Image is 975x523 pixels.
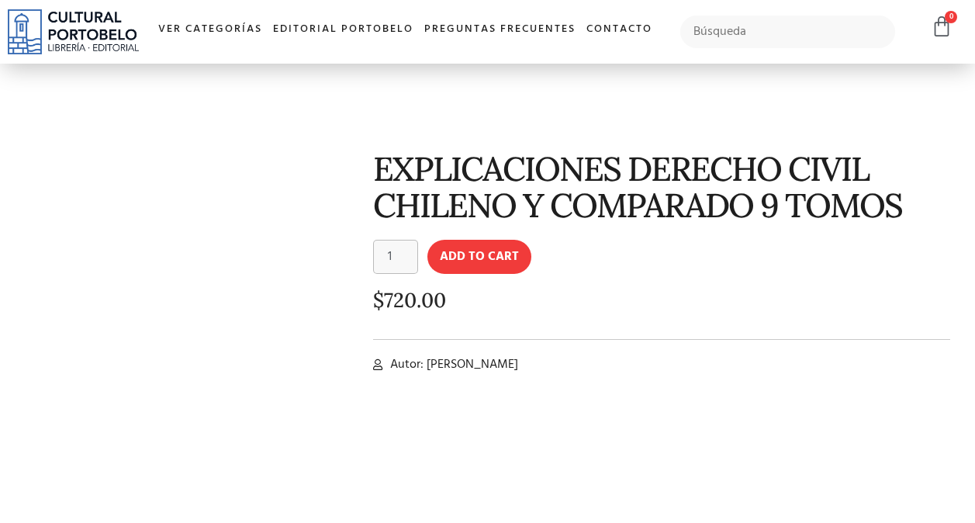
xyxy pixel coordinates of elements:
input: Búsqueda [680,16,895,48]
a: Contacto [581,13,658,47]
input: Product quantity [373,240,418,274]
button: Add to cart [427,240,531,274]
span: Autor: [PERSON_NAME] [386,355,518,374]
a: 0 [931,16,953,38]
span: $ [373,287,384,313]
a: Ver Categorías [153,13,268,47]
a: Preguntas frecuentes [419,13,581,47]
a: Editorial Portobelo [268,13,419,47]
h1: EXPLICACIONES DERECHO CIVIL CHILENO Y COMPARADO 9 TOMOS [373,151,951,224]
span: 0 [945,11,957,23]
bdi: 720.00 [373,287,446,313]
